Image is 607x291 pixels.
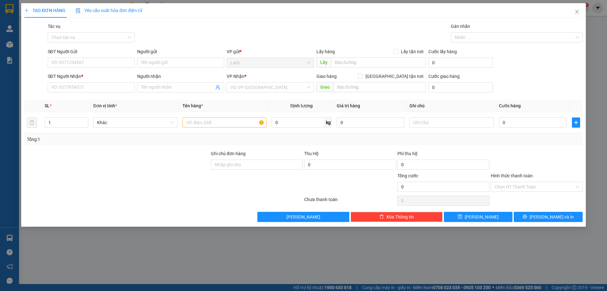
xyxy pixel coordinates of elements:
span: Giá trị hàng [337,103,360,108]
span: Yêu cầu xuất hóa đơn điện tử [76,8,142,13]
span: 21 [PERSON_NAME] P10 Q10 [3,16,58,28]
span: [PERSON_NAME] và In [530,213,574,220]
strong: Nhà xe Mỹ Loan [3,3,57,12]
button: plus [572,117,580,128]
input: Ghi Chú [410,117,494,128]
label: Cước lấy hàng [428,49,457,54]
span: plus [572,120,580,125]
div: Người nhận [137,73,224,80]
div: Tổng: 1 [27,136,234,143]
span: user-add [216,85,221,90]
span: save [458,214,463,219]
div: Chưa thanh toán [303,196,397,207]
span: LaGi [231,58,310,67]
input: Cước lấy hàng [428,58,493,68]
span: close [574,9,579,14]
label: Hình thức thanh toán [491,173,533,178]
span: delete [379,214,384,219]
input: Dọc đường [331,57,426,67]
span: Xóa Thông tin [386,213,414,220]
strong: Phiếu gửi hàng [3,40,42,47]
div: VP gửi [227,48,314,55]
span: SL [45,103,50,108]
span: Lấy hàng [316,49,335,54]
span: Thu Hộ [304,151,319,156]
span: TẠO ĐƠN HÀNG [24,8,65,13]
input: Cước giao hàng [428,82,493,92]
button: Close [568,3,586,21]
img: icon [76,8,81,13]
th: Ghi chú [407,100,496,112]
button: delete [27,117,37,128]
span: [PERSON_NAME] [287,213,321,220]
div: SĐT Người Nhận [48,73,135,80]
span: Tên hàng [182,103,203,108]
span: Giao hàng [316,74,337,79]
span: Định lượng [291,103,313,108]
button: [PERSON_NAME] [258,212,350,222]
span: Lấy tận nơi [398,48,426,55]
span: Đơn vị tính [93,103,117,108]
div: SĐT Người Gửi [48,48,135,55]
span: Khác [97,118,174,127]
label: Tác vụ [48,24,60,29]
label: Cước giao hàng [428,74,460,79]
input: Dọc đường [333,82,426,92]
span: kg [325,117,332,128]
span: [PERSON_NAME] [465,213,499,220]
label: Ghi chú đơn hàng [211,151,246,156]
span: 0908883887 [3,29,31,35]
input: VD: Bàn, Ghế [182,117,267,128]
span: printer [523,214,527,219]
span: [GEOGRAPHIC_DATA] tận nơi [363,73,426,80]
label: Gán nhãn [451,24,470,29]
span: Cước hàng [499,103,521,108]
span: LaGi [70,40,82,47]
span: VP Nhận [227,74,245,79]
div: Người gửi [137,48,224,55]
div: Phí thu hộ [397,150,489,160]
input: Ghi chú đơn hàng [211,160,303,170]
span: ZPXAXIHQ [61,3,90,10]
button: deleteXóa Thông tin [351,212,443,222]
span: Lấy [316,57,331,67]
button: save[PERSON_NAME] [444,212,512,222]
button: printer[PERSON_NAME] và In [514,212,583,222]
input: 0 [337,117,405,128]
span: plus [24,8,29,13]
span: Tổng cước [397,173,418,178]
span: Giao [316,82,333,92]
